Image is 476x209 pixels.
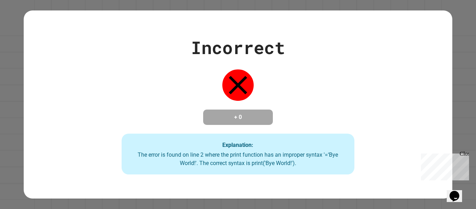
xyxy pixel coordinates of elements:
[129,151,347,167] div: The error is found on line 2 where the print function has an improper syntax '=‘Bye World!'. The ...
[191,35,285,61] div: Incorrect
[447,181,469,202] iframe: To enrich screen reader interactions, please activate Accessibility in Grammarly extension settings
[222,141,253,148] strong: Explanation:
[210,113,266,121] h4: + 0
[418,151,469,180] iframe: To enrich screen reader interactions, please activate Accessibility in Grammarly extension settings
[3,3,48,44] div: Chat with us now!Close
